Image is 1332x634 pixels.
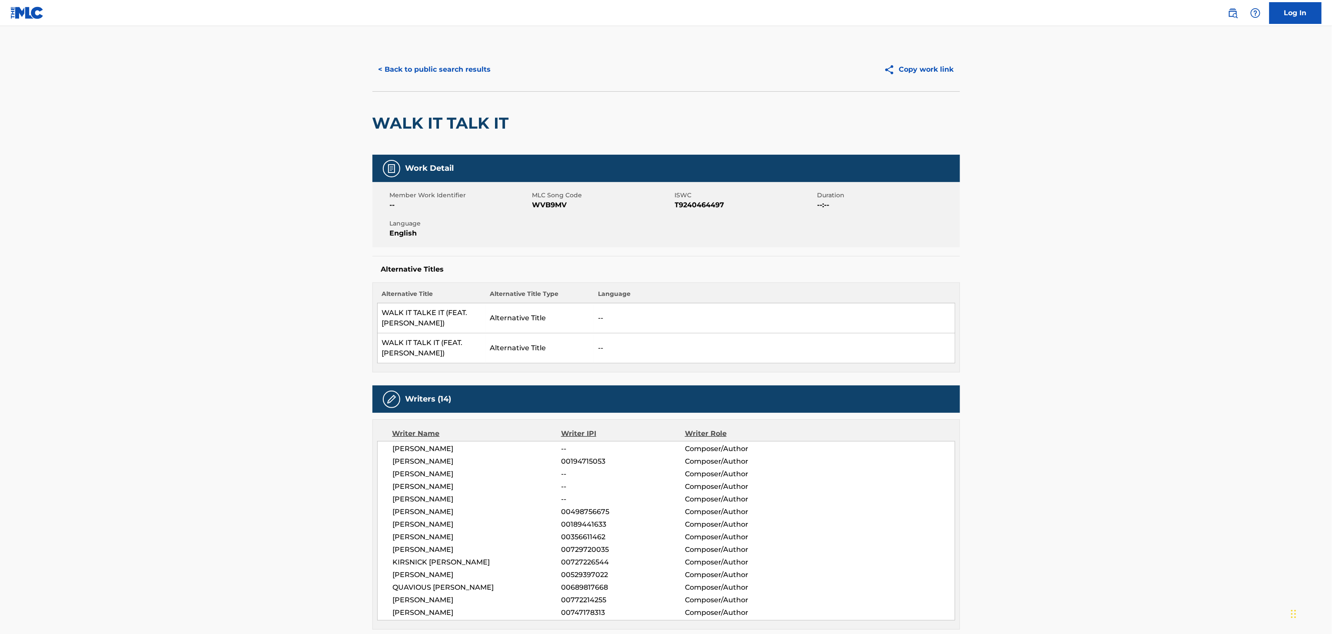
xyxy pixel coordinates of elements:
span: Composer/Author [685,570,797,580]
span: 00689817668 [561,582,684,593]
span: [PERSON_NAME] [393,607,561,618]
span: Composer/Author [685,532,797,542]
a: Public Search [1224,4,1242,22]
div: Drag [1291,601,1296,627]
span: --:-- [817,200,958,210]
a: Log In [1269,2,1322,24]
span: English [390,228,530,239]
span: 00529397022 [561,570,684,580]
span: Composer/Author [685,544,797,555]
span: Composer/Author [685,519,797,530]
div: Help [1247,4,1264,22]
span: Duration [817,191,958,200]
span: Member Work Identifier [390,191,530,200]
span: -- [561,481,684,492]
h5: Work Detail [405,163,454,173]
span: [PERSON_NAME] [393,595,561,605]
img: Work Detail [386,163,397,174]
span: Composer/Author [685,607,797,618]
td: Alternative Title [485,303,594,333]
span: [PERSON_NAME] [393,494,561,505]
div: Writer IPI [561,428,685,439]
span: Composer/Author [685,557,797,568]
td: -- [594,303,955,333]
span: Composer/Author [685,595,797,605]
span: [PERSON_NAME] [393,444,561,454]
span: 00727226544 [561,557,684,568]
td: Alternative Title [485,333,594,363]
span: Composer/Author [685,456,797,467]
span: MLC Song Code [532,191,673,200]
span: -- [390,200,530,210]
img: Writers [386,394,397,405]
td: WALK IT TALKE IT (FEAT. [PERSON_NAME]) [377,303,485,333]
img: Copy work link [884,64,899,75]
img: help [1250,8,1261,18]
th: Language [594,289,955,303]
span: ISWC [675,191,815,200]
h5: Alternative Titles [381,265,951,274]
span: [PERSON_NAME] [393,469,561,479]
span: 00498756675 [561,507,684,517]
span: [PERSON_NAME] [393,544,561,555]
span: Composer/Author [685,507,797,517]
span: 00729720035 [561,544,684,555]
span: T9240464497 [675,200,815,210]
th: Alternative Title Type [485,289,594,303]
span: Composer/Author [685,444,797,454]
span: KIRSNICK [PERSON_NAME] [393,557,561,568]
span: -- [561,469,684,479]
span: 00194715053 [561,456,684,467]
span: [PERSON_NAME] [393,481,561,492]
span: WVB9MV [532,200,673,210]
span: -- [561,494,684,505]
span: Composer/Author [685,582,797,593]
h5: Writers (14) [405,394,452,404]
span: Composer/Author [685,469,797,479]
button: < Back to public search results [372,59,497,80]
td: -- [594,333,955,363]
button: Copy work link [878,59,960,80]
span: Composer/Author [685,481,797,492]
span: [PERSON_NAME] [393,570,561,580]
span: [PERSON_NAME] [393,456,561,467]
img: MLC Logo [10,7,44,19]
span: -- [561,444,684,454]
span: [PERSON_NAME] [393,519,561,530]
span: 00189441633 [561,519,684,530]
span: [PERSON_NAME] [393,507,561,517]
span: Composer/Author [685,494,797,505]
span: [PERSON_NAME] [393,532,561,542]
td: WALK IT TALK IT (FEAT. [PERSON_NAME]) [377,333,485,363]
h2: WALK IT TALK IT [372,113,513,133]
div: Writer Name [392,428,561,439]
th: Alternative Title [377,289,485,303]
span: Language [390,219,530,228]
img: search [1228,8,1238,18]
span: 00772214255 [561,595,684,605]
span: QUAVIOUS [PERSON_NAME] [393,582,561,593]
div: Writer Role [685,428,797,439]
span: 00356611462 [561,532,684,542]
iframe: Chat Widget [1289,592,1332,634]
span: 00747178313 [561,607,684,618]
